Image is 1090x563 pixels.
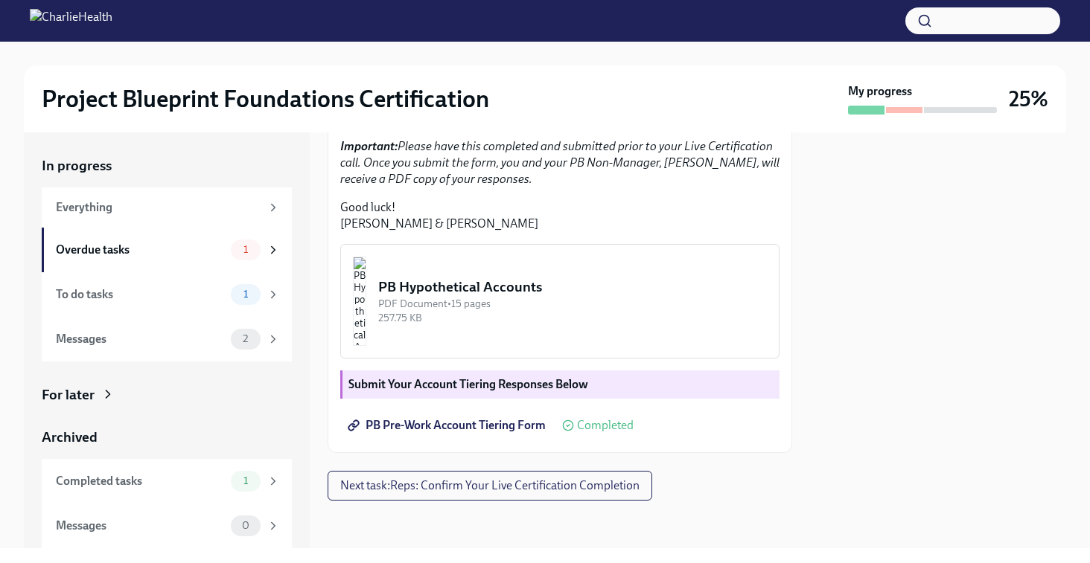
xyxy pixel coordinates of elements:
a: Everything [42,187,292,228]
div: PB Hypothetical Accounts [378,277,767,297]
a: Messages2 [42,317,292,361]
div: PDF Document • 15 pages [378,297,767,311]
a: Overdue tasks1 [42,228,292,272]
strong: My progress [848,83,912,100]
a: In progress [42,156,292,176]
span: 1 [235,244,257,255]
div: 257.75 KB [378,311,767,325]
img: PB Hypothetical Accounts [353,257,366,346]
a: PB Pre-Work Account Tiering Form [340,411,556,440]
a: To do tasks1 [42,272,292,317]
div: Messages [56,518,225,534]
button: PB Hypothetical AccountsPDF Document•15 pages257.75 KB [340,244,780,358]
span: 2 [234,333,257,344]
div: Everything [56,199,261,216]
button: Next task:Reps: Confirm Your Live Certification Completion [328,471,652,501]
img: CharlieHealth [30,9,112,33]
a: Messages0 [42,504,292,548]
h2: Project Blueprint Foundations Certification [42,84,489,114]
span: PB Pre-Work Account Tiering Form [351,418,546,433]
span: 1 [235,289,257,300]
span: 0 [233,520,258,531]
a: Archived [42,428,292,447]
span: Completed [577,419,634,431]
h3: 25% [1009,86,1048,112]
div: To do tasks [56,286,225,303]
span: Next task : Reps: Confirm Your Live Certification Completion [340,478,640,493]
a: Completed tasks1 [42,459,292,504]
div: Completed tasks [56,473,225,489]
strong: Important: [340,139,398,153]
em: Please have this completed and submitted prior to your Live Certification call. Once you submit t... [340,139,780,186]
span: 1 [235,475,257,486]
a: For later [42,385,292,405]
strong: Submit Your Account Tiering Responses Below [348,377,588,391]
div: Overdue tasks [56,242,225,258]
div: For later [42,385,95,405]
div: Messages [56,331,225,347]
p: Good luck! [PERSON_NAME] & [PERSON_NAME] [340,199,780,232]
